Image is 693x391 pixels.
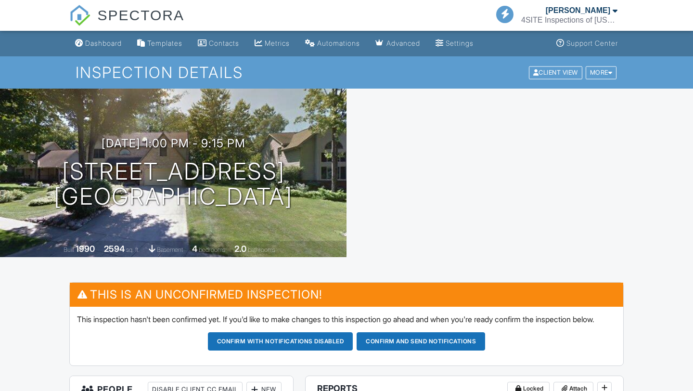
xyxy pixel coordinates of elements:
a: Advanced [372,35,424,52]
p: This inspection hasn't been confirmed yet. If you'd like to make changes to this inspection go ah... [77,314,616,325]
span: SPECTORA [97,5,184,25]
a: Templates [133,35,186,52]
span: bathrooms [248,246,275,253]
div: Contacts [209,39,239,47]
div: [PERSON_NAME] [546,6,610,15]
div: Support Center [566,39,618,47]
div: More [586,66,617,79]
div: Advanced [386,39,420,47]
div: 4 [192,244,197,254]
a: Metrics [251,35,294,52]
button: Confirm with notifications disabled [208,332,353,351]
div: 1990 [76,244,95,254]
button: Confirm and send notifications [357,332,485,351]
div: Metrics [265,39,290,47]
span: sq. ft. [126,246,140,253]
a: Client View [528,68,585,76]
div: 2.0 [234,244,246,254]
div: 4SITE Inspections of Michigan [521,15,617,25]
h3: [DATE] 1:00 pm - 9:15 pm [102,137,245,150]
div: Dashboard [85,39,122,47]
div: Client View [529,66,582,79]
a: Settings [432,35,477,52]
span: Built [64,246,74,253]
a: Dashboard [71,35,126,52]
div: Settings [446,39,474,47]
a: Contacts [194,35,243,52]
div: Automations [317,39,360,47]
h3: This is an Unconfirmed Inspection! [70,283,623,306]
a: Automations (Basic) [301,35,364,52]
img: The Best Home Inspection Software - Spectora [69,5,90,26]
h1: [STREET_ADDRESS] [GEOGRAPHIC_DATA] [54,159,293,210]
span: basement [157,246,183,253]
div: 2594 [104,244,125,254]
div: Templates [147,39,182,47]
a: SPECTORA [69,14,184,32]
a: Support Center [552,35,622,52]
h1: Inspection Details [76,64,617,81]
span: bedrooms [199,246,225,253]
